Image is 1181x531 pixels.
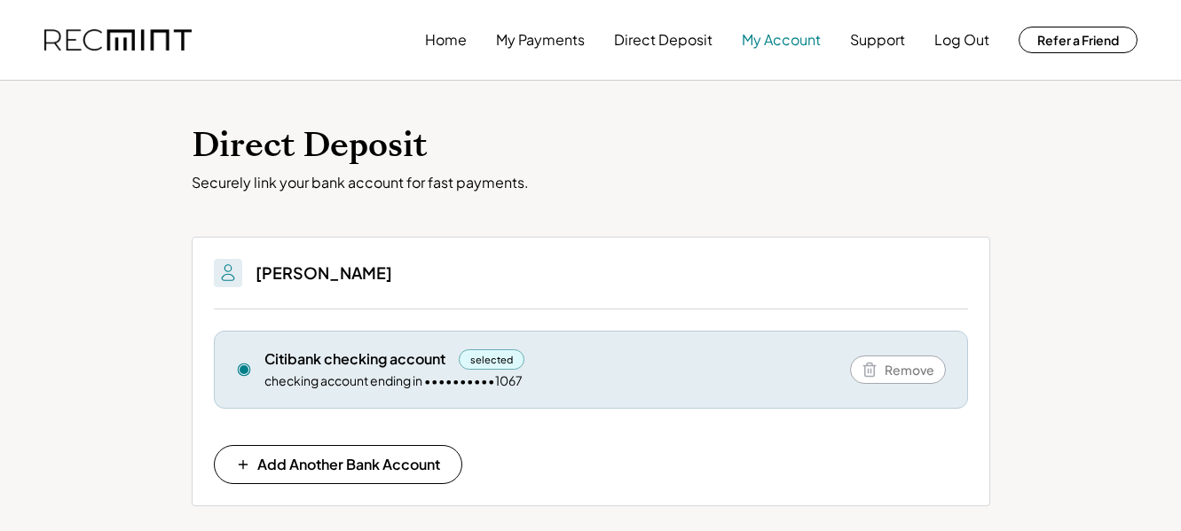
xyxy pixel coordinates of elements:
span: Add Another Bank Account [257,457,440,472]
div: selected [459,349,525,370]
button: My Payments [496,22,585,58]
span: Remove [885,363,934,376]
img: People.svg [217,262,239,284]
button: Support [850,22,905,58]
button: Refer a Friend [1019,27,1138,53]
div: Securely link your bank account for fast payments. [192,174,990,192]
div: Citibank checking account [264,349,445,369]
button: Add Another Bank Account [214,445,462,484]
div: checking account ending in ••••••••••1067 [264,372,523,390]
button: Direct Deposit [614,22,713,58]
h1: Direct Deposit [192,125,990,167]
button: Remove [850,355,946,384]
img: recmint-logotype%403x.png [44,29,192,51]
button: My Account [742,22,821,58]
button: Log Out [934,22,989,58]
h3: [PERSON_NAME] [256,262,392,283]
button: Home [425,22,467,58]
